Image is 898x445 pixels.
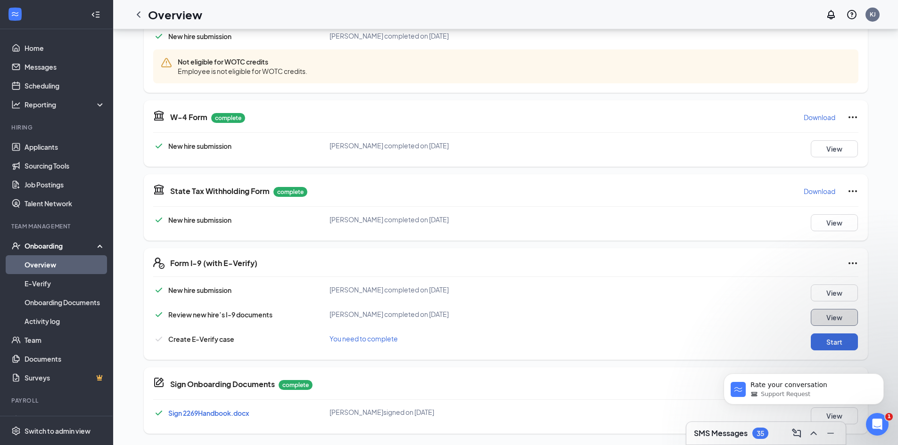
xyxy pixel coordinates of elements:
[808,428,819,439] svg: ChevronUp
[91,10,100,19] svg: Collapse
[25,138,105,156] a: Applicants
[25,194,105,213] a: Talent Network
[161,57,172,68] svg: Warning
[866,413,889,436] iframe: Intercom live chat
[330,285,449,294] span: [PERSON_NAME] completed on [DATE]
[11,123,103,131] div: Hiring
[153,333,165,345] svg: Checkmark
[21,68,36,83] img: Profile image for Fin
[25,411,105,429] a: PayrollCrown
[41,67,118,74] span: Rate your conversation
[806,426,821,441] button: ChevronUp
[178,66,307,76] span: Employee is not eligible for WOTC credits.
[847,258,858,269] svg: Ellipses
[133,9,144,20] svg: ChevronLeft
[170,258,257,268] h5: Form I-9 (with E-Verify)
[804,113,835,122] p: Download
[168,142,231,150] span: New hire submission
[14,59,174,90] div: message notification from Fin, 6h ago. Rate your conversation
[168,409,249,417] a: Sign 2269Handbook.docx
[168,310,272,319] span: Review new hire’s I-9 documents
[279,380,313,390] p: complete
[25,426,91,436] div: Switch to admin view
[25,368,105,387] a: SurveysCrown
[330,141,449,150] span: [PERSON_NAME] completed on [DATE]
[11,396,103,405] div: Payroll
[170,186,270,196] h5: State Tax Withholding Form
[168,216,231,224] span: New hire submission
[153,258,165,269] svg: FormI9EVerifyIcon
[168,286,231,294] span: New hire submission
[178,57,307,66] span: Not eligible for WOTC credits
[709,314,898,420] iframe: Intercom notifications message
[168,335,234,343] span: Create E-Verify case
[153,49,858,83] div: Not eligible for WOTC credits
[25,57,105,76] a: Messages
[168,32,231,40] span: New hire submission
[153,309,165,320] svg: Checkmark
[11,241,21,251] svg: UserCheck
[153,31,165,42] svg: Checkmark
[25,349,105,368] a: Documents
[846,9,857,20] svg: QuestionInfo
[804,186,835,196] p: Download
[153,377,165,388] svg: CompanyDocumentIcon
[51,76,101,84] span: Support Request
[25,255,105,274] a: Overview
[153,284,165,296] svg: Checkmark
[25,274,105,293] a: E-Verify
[694,428,748,438] h3: SMS Messages
[153,214,165,226] svg: Checkmark
[847,186,858,197] svg: Ellipses
[330,310,449,318] span: [PERSON_NAME] completed on [DATE]
[25,156,105,175] a: Sourcing Tools
[803,110,836,125] button: Download
[825,428,836,439] svg: Minimize
[885,413,893,421] span: 1
[825,9,837,20] svg: Notifications
[170,112,207,122] h5: W-4 Form
[11,222,103,230] div: Team Management
[170,379,275,389] h5: Sign Onboarding Documents
[330,407,565,417] div: [PERSON_NAME] signed on [DATE]
[153,407,165,419] svg: Checkmark
[25,331,105,349] a: Team
[25,175,105,194] a: Job Postings
[153,140,165,152] svg: Checkmark
[811,284,858,301] button: View
[25,241,97,251] div: Onboarding
[153,110,165,121] svg: TaxGovernmentIcon
[11,100,21,109] svg: Analysis
[148,7,202,23] h1: Overview
[11,426,21,436] svg: Settings
[789,426,804,441] button: ComposeMessage
[803,184,836,199] button: Download
[870,10,876,18] div: KJ
[25,293,105,312] a: Onboarding Documents
[25,312,105,331] a: Activity log
[757,429,764,437] div: 35
[330,215,449,224] span: [PERSON_NAME] completed on [DATE]
[153,184,165,195] svg: TaxGovernmentIcon
[25,76,105,95] a: Scheduling
[273,187,307,197] p: complete
[791,428,802,439] svg: ComposeMessage
[211,113,245,123] p: complete
[847,112,858,123] svg: Ellipses
[25,39,105,57] a: Home
[811,309,858,326] button: View
[10,9,20,19] svg: WorkstreamLogo
[811,140,858,157] button: View
[25,100,106,109] div: Reporting
[330,32,449,40] span: [PERSON_NAME] completed on [DATE]
[823,426,838,441] button: Minimize
[811,214,858,231] button: View
[330,334,398,343] span: You need to complete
